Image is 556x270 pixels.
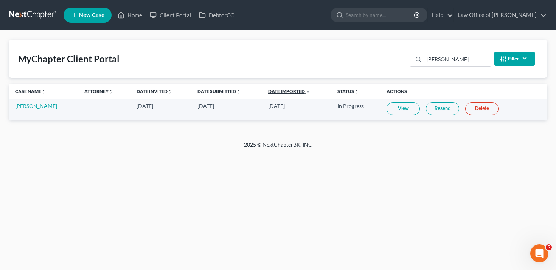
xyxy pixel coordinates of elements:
[168,89,172,94] i: unfold_more
[84,88,113,94] a: Attorneyunfold_more
[424,52,491,66] input: Search...
[137,88,172,94] a: Date Invitedunfold_more
[494,52,535,66] button: Filter
[465,102,499,115] a: Delete
[79,12,104,18] span: New Case
[41,89,46,94] i: unfold_more
[454,8,547,22] a: Law Office of [PERSON_NAME]
[268,103,285,109] span: [DATE]
[268,88,310,94] a: Date Imported expand_less
[18,53,120,65] div: MyChapter Client Portal
[62,141,494,154] div: 2025 © NextChapterBK, INC
[346,8,415,22] input: Search by name...
[331,99,381,120] td: In Progress
[337,88,359,94] a: Statusunfold_more
[15,103,57,109] a: [PERSON_NAME]
[381,84,547,99] th: Actions
[546,244,552,250] span: 5
[137,103,153,109] span: [DATE]
[387,102,420,115] a: View
[146,8,195,22] a: Client Portal
[197,88,241,94] a: Date Submittedunfold_more
[428,8,453,22] a: Help
[530,244,548,262] iframe: Intercom live chat
[354,89,359,94] i: unfold_more
[236,89,241,94] i: unfold_more
[426,102,459,115] a: Resend
[109,89,113,94] i: unfold_more
[15,88,46,94] a: Case Nameunfold_more
[197,103,214,109] span: [DATE]
[306,89,310,94] i: expand_less
[195,8,238,22] a: DebtorCC
[114,8,146,22] a: Home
